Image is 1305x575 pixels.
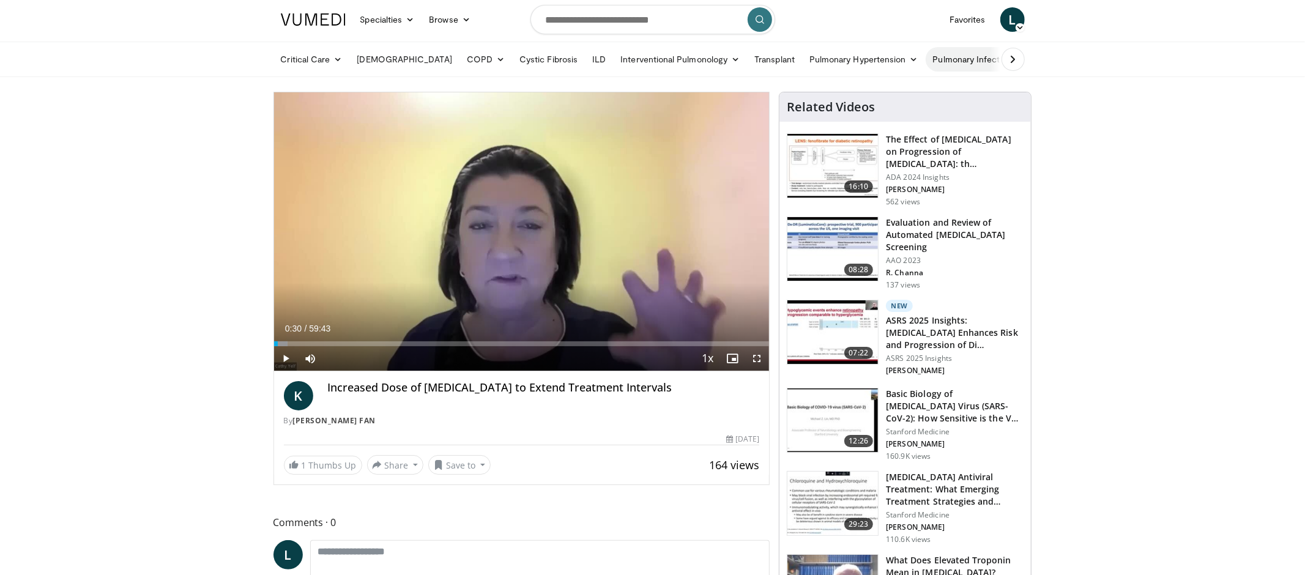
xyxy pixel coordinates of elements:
[886,354,1024,363] p: ASRS 2025 Insights
[787,133,1024,207] a: 16:10 The Effect of [MEDICAL_DATA] on Progression of [MEDICAL_DATA]: th… ADA 2024 Insights [PERSO...
[293,415,376,426] a: [PERSON_NAME] Fan
[787,388,878,452] img: e1ef609c-e6f9-4a06-a5f9-e4860df13421.150x105_q85_crop-smart_upscale.jpg
[305,324,307,333] span: /
[886,427,1024,437] p: Stanford Medicine
[886,133,1024,170] h3: The Effect of [MEDICAL_DATA] on Progression of [MEDICAL_DATA]: th…
[787,388,1024,461] a: 12:26 Basic Biology of [MEDICAL_DATA] Virus (SARS-CoV-2): How Sensitive is the V… Stanford Medici...
[844,518,874,530] span: 29:23
[886,471,1024,508] h3: [MEDICAL_DATA] Antiviral Treatment: What Emerging Treatment Strategies and…
[273,540,303,569] a: L
[886,300,913,312] p: New
[886,451,931,461] p: 160.9K views
[367,455,424,475] button: Share
[787,471,1024,544] a: 29:23 [MEDICAL_DATA] Antiviral Treatment: What Emerging Treatment Strategies and… Stanford Medici...
[709,458,759,472] span: 164 views
[284,456,362,475] a: 1 Thumbs Up
[886,217,1024,253] h3: Evaluation and Review of Automated [MEDICAL_DATA] Screening
[281,13,346,26] img: VuMedi Logo
[886,185,1024,195] p: [PERSON_NAME]
[886,197,920,207] p: 562 views
[787,100,875,114] h4: Related Videos
[886,522,1024,532] p: [PERSON_NAME]
[844,180,874,193] span: 16:10
[585,47,613,72] a: ILD
[787,217,878,281] img: 248bb033-a51e-4bc9-89a8-541868ab15fb.150x105_q85_crop-smart_upscale.jpg
[787,300,1024,378] a: 07:22 New ASRS 2025 Insights: [MEDICAL_DATA] Enhances Risk and Progression of Di… ASRS 2025 Insig...
[745,346,769,371] button: Fullscreen
[844,264,874,276] span: 08:28
[696,346,720,371] button: Playback Rate
[274,92,770,371] video-js: Video Player
[274,341,770,346] div: Progress Bar
[926,47,1032,72] a: Pulmonary Infection
[284,415,760,426] div: By
[886,510,1024,520] p: Stanford Medicine
[720,346,745,371] button: Enable picture-in-picture mode
[328,381,760,395] h4: Increased Dose of [MEDICAL_DATA] to Extend Treatment Intervals
[886,280,920,290] p: 137 views
[422,7,478,32] a: Browse
[353,7,422,32] a: Specialties
[886,268,1024,278] p: R. Channa
[787,300,878,364] img: 811f7216-08db-4bfe-a25d-f2112b9ddfd4.150x105_q85_crop-smart_upscale.jpg
[299,346,323,371] button: Mute
[886,256,1024,265] p: AAO 2023
[428,455,491,475] button: Save to
[747,47,802,72] a: Transplant
[274,346,299,371] button: Play
[886,366,1024,376] p: [PERSON_NAME]
[273,514,770,530] span: Comments 0
[1000,7,1025,32] a: L
[886,388,1024,425] h3: Basic Biology of [MEDICAL_DATA] Virus (SARS-CoV-2): How Sensitive is the V…
[512,47,585,72] a: Cystic Fibrosis
[285,324,302,333] span: 0:30
[459,47,512,72] a: COPD
[942,7,993,32] a: Favorites
[350,47,459,72] a: [DEMOGRAPHIC_DATA]
[273,47,350,72] a: Critical Care
[886,172,1024,182] p: ADA 2024 Insights
[787,134,878,198] img: ed6e6999-a48d-45e9-a580-e1677371aeaf.150x105_q85_crop-smart_upscale.jpg
[787,217,1024,290] a: 08:28 Evaluation and Review of Automated [MEDICAL_DATA] Screening AAO 2023 R. Channa 137 views
[886,314,1024,351] h3: ASRS 2025 Insights: [MEDICAL_DATA] Enhances Risk and Progression of Di…
[309,324,330,333] span: 59:43
[787,472,878,535] img: f07580cd-e9a1-40f8-9fb1-f14d1a9704d8.150x105_q85_crop-smart_upscale.jpg
[302,459,307,471] span: 1
[844,435,874,447] span: 12:26
[284,381,313,410] a: K
[613,47,747,72] a: Interventional Pulmonology
[886,535,931,544] p: 110.6K views
[802,47,926,72] a: Pulmonary Hypertension
[844,347,874,359] span: 07:22
[726,434,759,445] div: [DATE]
[886,439,1024,449] p: [PERSON_NAME]
[530,5,775,34] input: Search topics, interventions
